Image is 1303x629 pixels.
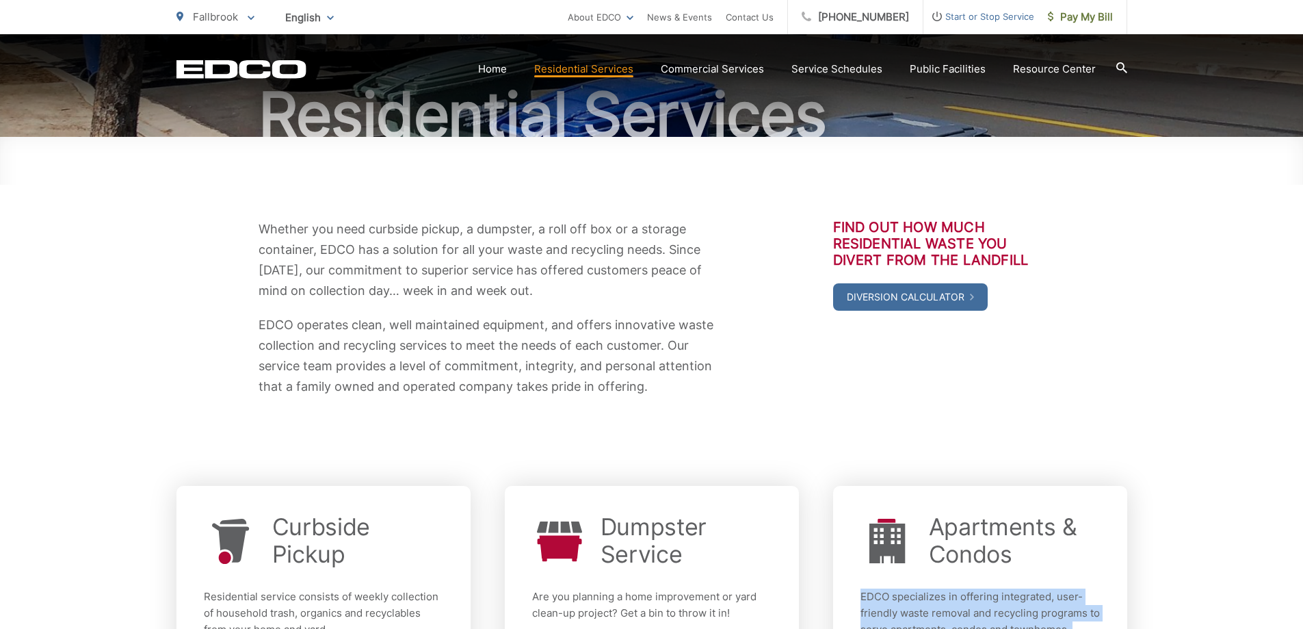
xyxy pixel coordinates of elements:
a: Service Schedules [791,61,882,77]
a: Commercial Services [661,61,764,77]
a: News & Events [647,9,712,25]
a: About EDCO [568,9,633,25]
p: Whether you need curbside pickup, a dumpster, a roll off box or a storage container, EDCO has a s... [259,219,717,301]
span: Fallbrook [193,10,238,23]
a: Residential Services [534,61,633,77]
span: Pay My Bill [1048,9,1113,25]
p: EDCO operates clean, well maintained equipment, and offers innovative waste collection and recycl... [259,315,717,397]
a: EDCD logo. Return to the homepage. [176,60,306,79]
h3: Find out how much residential waste you divert from the landfill [833,219,1045,268]
a: Public Facilities [910,61,986,77]
a: Apartments & Condos [929,513,1100,568]
h1: Residential Services [176,81,1127,149]
a: Curbside Pickup [272,513,443,568]
a: Contact Us [726,9,774,25]
a: Resource Center [1013,61,1096,77]
a: Dumpster Service [601,513,772,568]
a: Diversion Calculator [833,283,988,311]
p: Are you planning a home improvement or yard clean-up project? Get a bin to throw it in! [532,589,772,621]
span: English [275,5,344,29]
a: Home [478,61,507,77]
